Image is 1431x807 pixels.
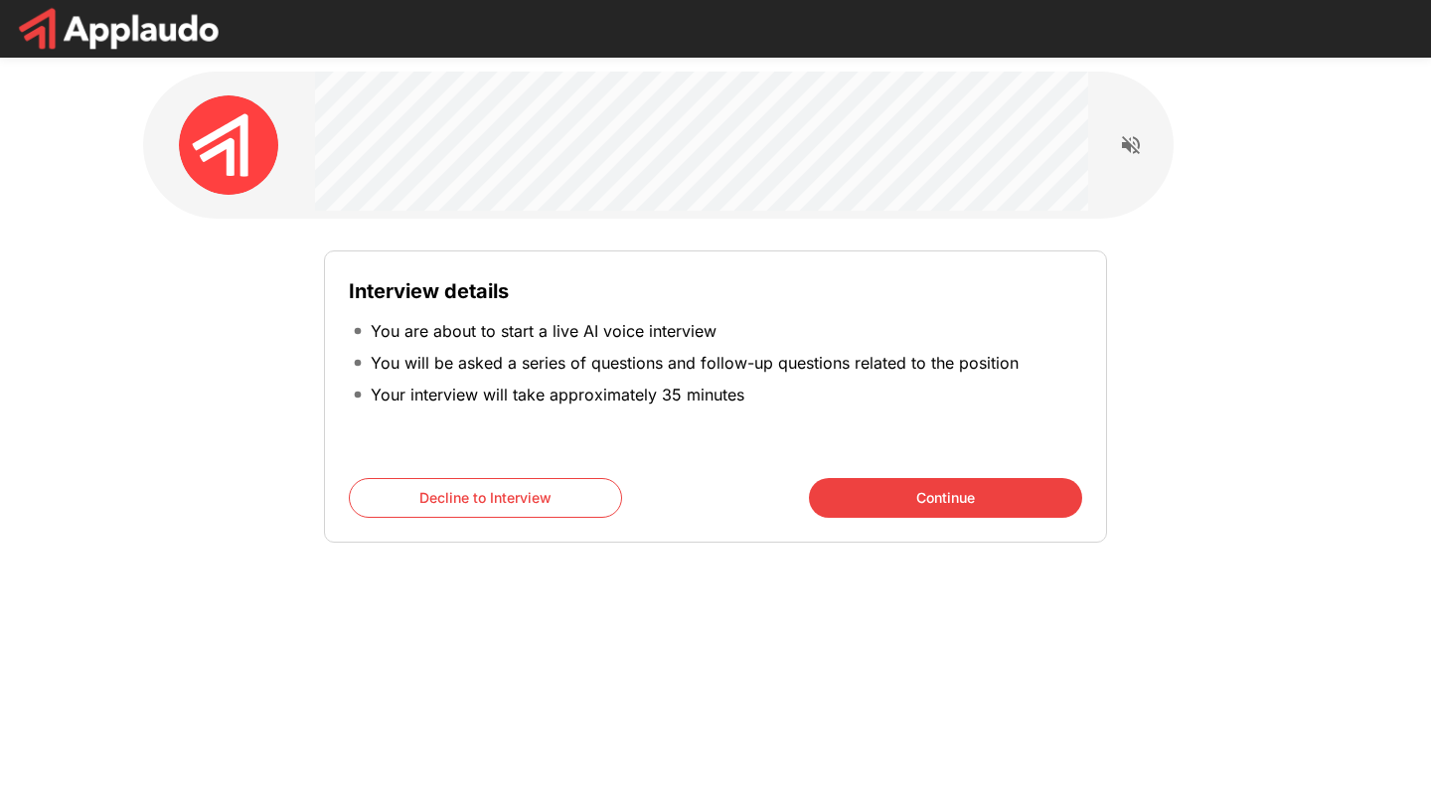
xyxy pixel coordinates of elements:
[371,383,744,406] p: Your interview will take approximately 35 minutes
[809,478,1082,518] button: Continue
[371,319,716,343] p: You are about to start a live AI voice interview
[349,279,509,303] b: Interview details
[179,95,278,195] img: applaudo_avatar.png
[1111,125,1151,165] button: Read questions aloud
[349,478,622,518] button: Decline to Interview
[371,351,1019,375] p: You will be asked a series of questions and follow-up questions related to the position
